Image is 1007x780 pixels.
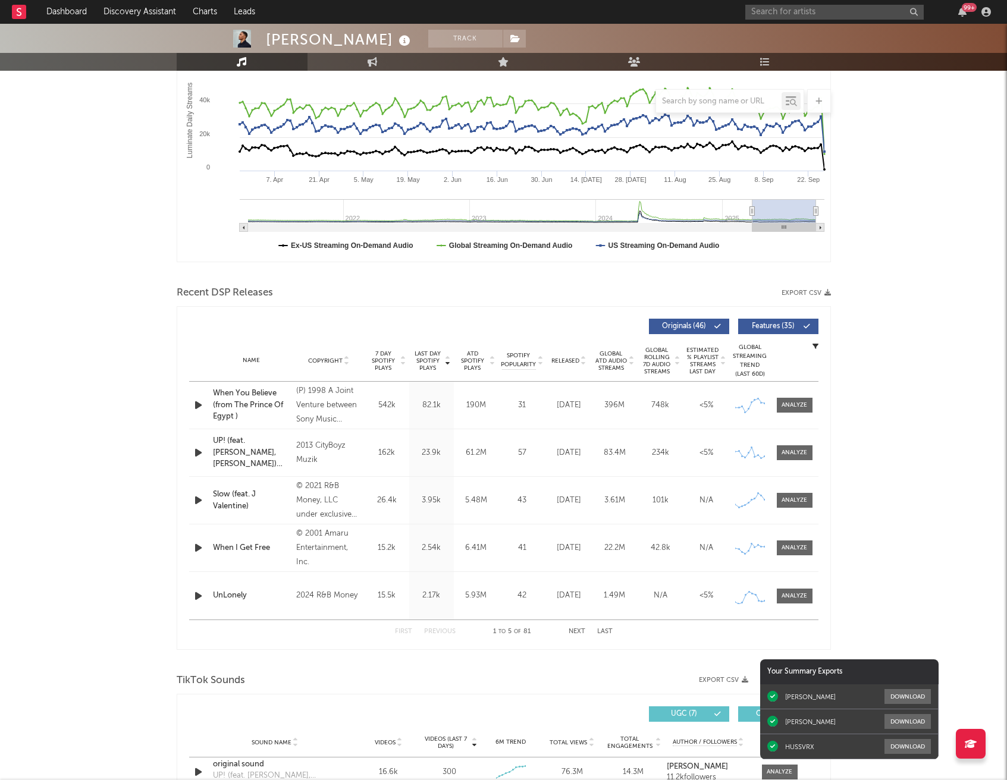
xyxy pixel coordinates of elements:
text: 20k [199,130,210,137]
div: © 2001 Amaru Entertainment, Inc. [296,527,361,570]
div: [DATE] [549,495,589,507]
span: UGC ( 7 ) [657,710,711,718]
div: © 2021 R&B Money, LLC under exclusive license to Atlantic Recording Corporation [296,479,361,522]
a: When You Believe (from The Prince Of Egypt ) [213,388,291,423]
div: 5.93M [457,590,495,602]
div: 31 [501,400,543,411]
div: 234k [641,447,680,459]
div: [PERSON_NAME] [785,718,836,726]
div: 41 [501,542,543,554]
div: [DATE] [549,447,589,459]
button: First [395,628,412,635]
div: 23.9k [412,447,451,459]
div: 83.4M [595,447,635,459]
div: 61.2M [457,447,495,459]
div: Your Summary Exports [760,659,939,684]
span: Total Engagements [606,735,654,750]
div: 748k [641,400,680,411]
button: Download [884,689,931,704]
span: Released [551,357,579,364]
div: 5.48M [457,495,495,507]
span: of [514,629,521,634]
div: 42.8k [641,542,680,554]
span: Features ( 35 ) [746,323,801,330]
button: Track [428,30,503,48]
div: 22.2M [595,542,635,554]
span: Sound Name [252,739,291,746]
strong: [PERSON_NAME] [667,763,728,770]
div: 542k [368,400,406,411]
span: Author / Followers [673,738,737,746]
div: 2.54k [412,542,451,554]
span: Global Rolling 7D Audio Streams [641,347,673,375]
div: 26.4k [368,495,406,507]
span: Global ATD Audio Streams [595,350,628,372]
div: 6M Trend [483,738,538,747]
a: UnLonely [213,590,291,602]
span: Last Day Spotify Plays [412,350,444,372]
span: TikTok Sounds [177,674,245,688]
text: 0 [206,163,209,171]
div: 42 [501,590,543,602]
a: UP! (feat. [PERSON_NAME], [PERSON_NAME]) (R&B Remix Mix) [213,435,291,470]
div: HUSSVRX [785,743,814,751]
svg: Luminate Daily Consumption [177,24,830,262]
div: 101k [641,495,680,507]
div: 16.6k [361,766,416,778]
div: [DATE] [549,590,589,602]
div: (P) 1998 A Joint Venture between Sony Music Entertainment Inc. and So So Def Recordings, Inc., [296,384,361,427]
span: Videos (last 7 days) [422,735,470,750]
div: 3.95k [412,495,451,507]
button: Export CSV [699,677,748,684]
input: Search by song name or URL [656,97,782,106]
div: 190M [457,400,495,411]
div: 99 + [962,3,977,12]
div: 2.17k [412,590,451,602]
text: Global Streaming On-Demand Audio [448,241,572,250]
text: 19. May [396,176,420,183]
a: When I Get Free [213,542,291,554]
div: 15.5k [368,590,406,602]
div: original sound [213,759,337,770]
text: 14. [DATE] [570,176,601,183]
button: Export CSV [782,290,831,297]
text: 2. Jun [443,176,461,183]
a: [PERSON_NAME] [667,763,749,771]
div: 1 5 81 [479,625,545,639]
div: 43 [501,495,543,507]
div: 300 [443,766,456,778]
text: 21. Apr [309,176,330,183]
div: 6.41M [457,542,495,554]
div: 2013 CityBoyz Muzik [296,439,361,467]
span: Total Views [550,739,587,746]
text: 22. Sep [797,176,820,183]
text: 30. Jun [531,176,552,183]
span: Spotify Popularity [501,351,536,369]
div: 162k [368,447,406,459]
text: Luminate Daily Streams [185,83,193,158]
div: [DATE] [549,542,589,554]
span: ATD Spotify Plays [457,350,488,372]
button: 99+ [958,7,967,17]
span: Official ( 1 ) [746,710,801,718]
div: N/A [641,590,680,602]
span: 7 Day Spotify Plays [368,350,399,372]
button: Download [884,714,931,729]
div: 15.2k [368,542,406,554]
span: Copyright [308,357,343,364]
div: 396M [595,400,635,411]
div: 82.1k [412,400,451,411]
div: 14.3M [606,766,661,778]
text: 11. Aug [664,176,686,183]
div: Slow (feat. J Valentine) [213,489,291,512]
div: Global Streaming Trend (Last 60D) [732,343,768,379]
div: 57 [501,447,543,459]
text: 8. Sep [754,176,773,183]
input: Search for artists [745,5,924,20]
text: 7. Apr [266,176,283,183]
text: 25. Aug [708,176,730,183]
div: 76.3M [544,766,600,778]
